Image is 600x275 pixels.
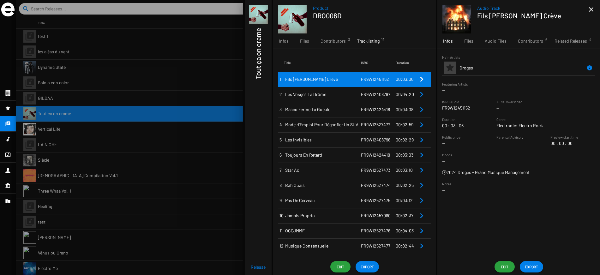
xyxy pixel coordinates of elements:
span: 00:03:10 [396,167,413,173]
span: 00:02:44 [396,243,414,248]
span: 00:04:03 [396,228,414,233]
span: 00:04:20 [396,92,414,97]
span: Jamais Proprio [285,212,361,219]
span: FR9W12527477 [361,243,390,248]
span: Related Releases [555,38,587,44]
div: Duration [396,60,418,66]
span: FR9W12451152 [361,76,389,82]
span: Mode d'Emploi Pour Dégonfler Un SUV [285,122,361,128]
span: Bah Ouais [285,182,361,188]
mat-icon: close [587,6,595,13]
p: -- [442,187,595,193]
mat-icon: Remove Reference [418,151,425,159]
span: 7 [279,167,282,173]
span: 03 [451,123,459,129]
small: ISRC Audio [442,100,459,104]
img: FDBC-edit.jpg [442,5,471,33]
span: 00:02:59 [396,122,413,127]
span: Infos [279,38,289,44]
span: Ⓟ2024 Droges - Grand Musique Management [442,170,530,175]
span: Audio Files [485,38,507,44]
span: 8 [279,182,282,188]
span: 00:03:03 [396,152,413,158]
span: 5 [279,137,282,142]
p: -- [442,140,460,146]
span: Infos [443,38,453,44]
span: Les Invisibles [285,137,361,143]
span: 1 [279,76,281,82]
div: Duration [396,60,409,66]
span: Contributors [321,38,346,44]
div: Title [284,60,361,66]
span: Electronic: Electro Rock [496,123,543,128]
mat-icon: Remove Reference [418,227,425,235]
span: Toujours En Retard [285,152,361,158]
span: FR9W12424418 [361,107,390,112]
mat-icon: Remove Reference [418,75,425,83]
span: FR9W12527476 [361,228,390,233]
small: ISRC Cover video [496,100,522,104]
span: 12 [279,243,284,248]
span: 00 [550,140,559,146]
mat-icon: Remove Reference [418,166,425,174]
span: Mascu Ferme Ta Gueule [285,106,361,113]
span: FR9W12424419 [361,152,390,158]
span: FR9W12527473 [361,167,390,173]
span: EXPORT [525,261,538,272]
span: 9 [279,198,282,203]
span: Pas De Cerveau [285,197,361,204]
span: 6 [279,152,282,158]
span: Tracklisting [357,38,380,44]
span: FR9W12457080 [361,213,391,218]
small: Parental Advisory [496,135,523,139]
span: Edit [500,261,510,272]
small: Preview start time [550,135,578,139]
span: 10 [279,213,284,218]
span: Release [251,264,266,270]
small: Main Artists [442,55,460,59]
mat-icon: Remove Reference [418,121,425,129]
span: Contributors [518,38,543,44]
span: Musique Consensuelle [285,243,361,249]
span: Star Ac [285,167,361,173]
span: 00 [567,140,573,146]
span: FR9W12527472 [361,122,391,127]
span: 06 [459,123,464,129]
small: Duration [442,117,455,122]
span: Product [313,5,424,11]
mat-icon: Remove Reference [418,91,425,98]
mat-icon: Remove Reference [418,182,425,189]
span: 00:02:29 [396,137,414,142]
span: 00:02:37 [396,213,413,218]
p: -- [442,87,595,93]
span: OCQJMMF [285,228,361,234]
mat-icon: Remove Reference [418,136,425,144]
span: 00 [559,140,567,146]
div: Title [284,60,291,66]
img: grand-sigle.svg [1,3,15,16]
span: 00:03:08 [396,107,413,112]
small: Genre [496,117,506,122]
span: FR9W12527474 [361,182,391,188]
mat-icon: Remove Reference [418,106,425,113]
small: Featuring Artists [442,82,468,86]
span: 00:02:25 [396,182,414,188]
small: Notes [442,182,451,186]
button: EXPORT [520,261,543,272]
mat-icon: Remove Reference [418,212,425,219]
span: 00 [442,123,451,129]
small: Public price [442,135,460,139]
h1: Fils [PERSON_NAME] Crève [477,11,584,20]
span: Fils [PERSON_NAME] Crève [285,76,361,82]
span: 4 [279,122,282,127]
p: FR9W12451152 [442,105,470,111]
span: FR9W12527475 [361,198,390,203]
span: 3 [279,107,282,112]
span: FR9W12408796 [361,137,390,142]
button: EXPORT [356,261,379,272]
span: Edit [335,261,345,272]
small: Moods [442,153,452,157]
span: Droges [459,65,473,70]
span: FR9W12408797 [361,92,390,97]
img: tout-ca-on-crame.png [249,5,268,24]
